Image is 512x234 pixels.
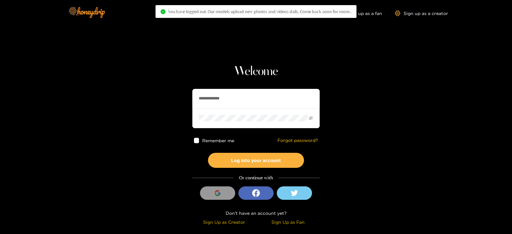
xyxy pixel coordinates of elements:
a: Sign up as a fan [338,11,382,16]
span: eye-invisible [309,116,313,120]
span: Remember me [203,138,235,143]
span: check-circle [161,9,165,14]
div: Sign Up as Creator [194,218,254,226]
span: You have logged out. Our models upload new photos and videos daily. Come back soon for more.. [168,9,351,14]
button: Log into your account [208,153,304,168]
div: Don't have an account yet? [192,209,320,217]
div: Or continue with [192,174,320,182]
h1: Welcome [192,64,320,79]
a: Sign up as a creator [395,11,448,16]
div: Sign Up as Fan [258,218,318,226]
a: Forgot password? [277,138,318,143]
